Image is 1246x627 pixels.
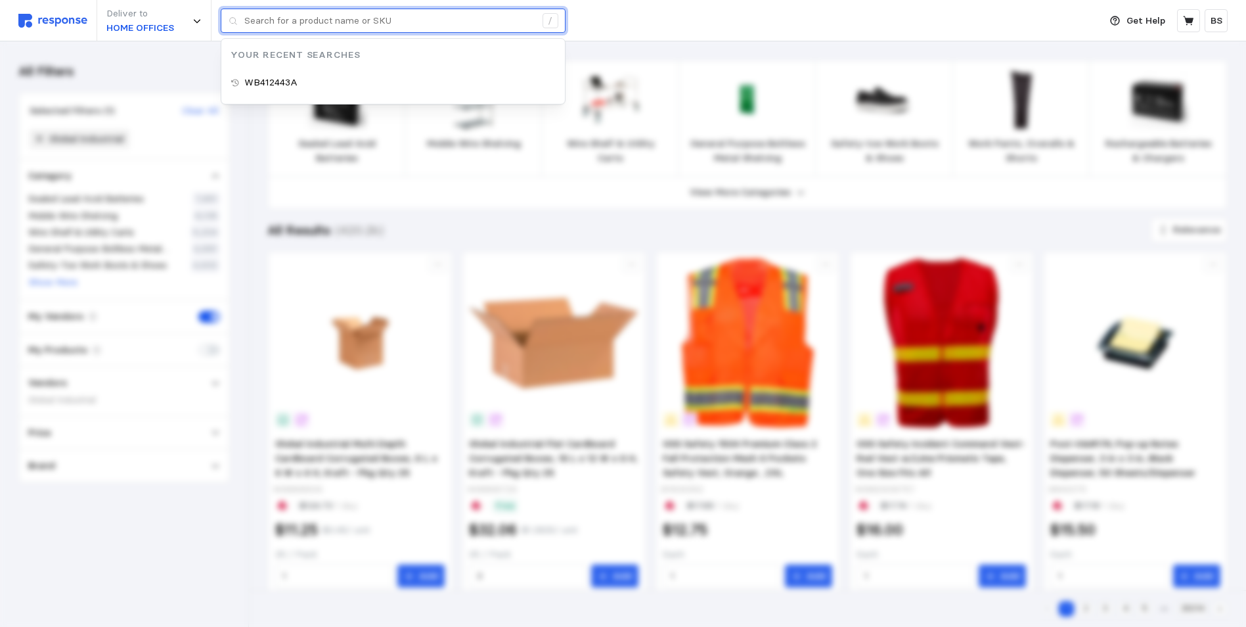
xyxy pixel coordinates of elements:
[106,21,174,35] p: HOME OFFICES
[1126,14,1165,28] p: Get Help
[18,14,87,28] img: svg%3e
[244,76,298,90] p: WB412443A
[221,48,565,62] p: Your Recent Searches
[1205,9,1228,32] button: BS
[106,7,174,21] p: Deliver to
[1102,9,1173,34] button: Get Help
[1211,14,1222,28] p: BS
[543,13,558,29] div: /
[244,9,535,33] input: Search for a product name or SKU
